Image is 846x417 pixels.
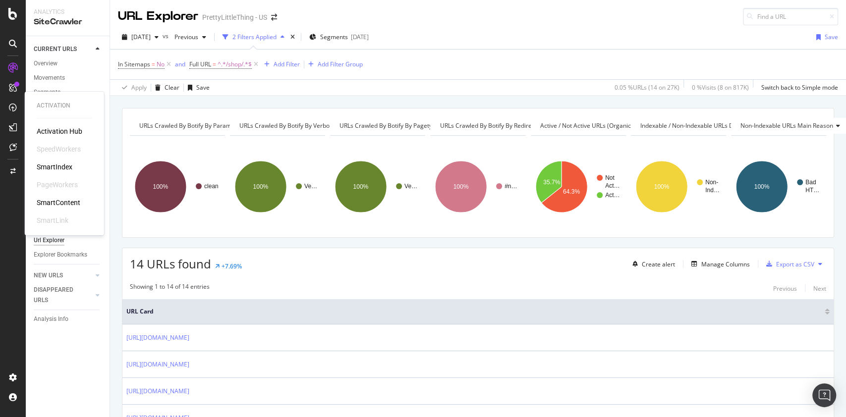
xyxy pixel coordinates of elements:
text: HT… [805,187,819,194]
div: times [288,32,297,42]
span: Previous [170,33,198,41]
h4: URLs Crawled By Botify By parameters [137,118,261,134]
h4: URLs Crawled By Botify By redirectedplps [438,118,569,134]
div: SmartContent [37,198,80,208]
button: Previous [773,282,797,294]
h4: Indexable / Non-Indexable URLs Distribution [638,118,776,134]
a: CURRENT URLS [34,44,93,54]
span: URLs Crawled By Botify By pagetype [339,121,439,130]
div: Save [196,83,210,92]
button: [DATE] [118,29,163,45]
button: Manage Columns [687,258,750,270]
button: Previous [170,29,210,45]
a: Url Explorer [34,235,103,246]
div: Movements [34,73,65,83]
div: SiteCrawler [34,16,102,28]
div: Clear [165,83,179,92]
text: Act… [605,182,620,189]
a: Overview [34,58,103,69]
div: Overview [34,58,57,69]
div: Manage Columns [701,260,750,268]
button: Add Filter [260,58,300,70]
text: 64.3% [563,188,579,195]
a: DISAPPEARED URLS [34,285,93,306]
span: 2025 Sep. 20th [131,33,151,41]
svg: A chart. [230,144,324,230]
div: Next [813,284,826,293]
div: Switch back to Simple mode [761,83,838,92]
div: arrow-right-arrow-left [271,14,277,21]
span: Indexable / Non-Indexable URLs distribution [640,121,761,130]
button: 2 Filters Applied [219,29,288,45]
a: Activation Hub [37,126,82,136]
text: Bad [805,179,816,186]
text: Ind… [705,187,720,194]
text: 100% [754,183,769,190]
h4: Active / Not Active URLs [538,118,660,134]
button: Segments[DATE] [305,29,373,45]
div: Activation [37,102,92,110]
div: Save [825,33,838,41]
a: SmartIndex [37,162,72,172]
div: A chart. [330,144,424,230]
div: Add Filter Group [318,60,363,68]
span: = [152,60,155,68]
button: Apply [118,80,147,96]
div: Segments [34,87,60,98]
div: 2 Filters Applied [232,33,277,41]
text: Act… [605,192,620,199]
text: #n… [505,183,517,190]
div: URL Explorer [118,8,198,25]
svg: A chart. [130,144,224,230]
text: 100% [353,183,369,190]
a: NEW URLS [34,270,93,281]
div: Previous [773,284,797,293]
button: Save [812,29,838,45]
svg: A chart. [531,144,624,230]
text: 100% [153,183,169,190]
div: CURRENT URLS [34,44,77,54]
text: clean [204,183,219,190]
text: 100% [253,183,269,190]
text: Non- [705,179,718,186]
div: Showing 1 to 14 of 14 entries [130,282,210,294]
span: vs [163,32,170,40]
text: Not [605,174,615,181]
span: Active / Not Active URLs (organic - all) [540,121,645,130]
button: Create alert [628,256,675,272]
span: No [157,57,165,71]
a: PageWorkers [37,180,78,190]
a: [URL][DOMAIN_NAME] [126,360,189,369]
svg: A chart. [430,144,524,230]
div: SpeedWorkers [37,144,81,154]
svg: A chart. [731,144,825,230]
text: 100% [453,183,469,190]
div: +7.69% [222,262,242,270]
button: Next [813,282,826,294]
div: DISAPPEARED URLS [34,285,84,306]
text: 100% [654,183,669,190]
div: PrettyLittleThing - US [202,12,267,22]
a: Explorer Bookmarks [34,250,103,260]
a: Movements [34,73,103,83]
span: Segments [320,33,348,41]
span: 14 URLs found [130,256,211,272]
div: Url Explorer [34,235,64,246]
span: Full URL [189,60,211,68]
div: SmartLink [37,215,68,225]
div: Analysis Info [34,314,68,324]
div: 0 % Visits ( 8 on 817K ) [692,83,749,92]
button: and [175,59,185,69]
div: and [175,60,185,68]
a: Analysis Info [34,314,103,324]
span: URLs Crawled By Botify By redirectedplps [440,121,555,130]
button: Save [184,80,210,96]
a: Segments [34,87,103,98]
